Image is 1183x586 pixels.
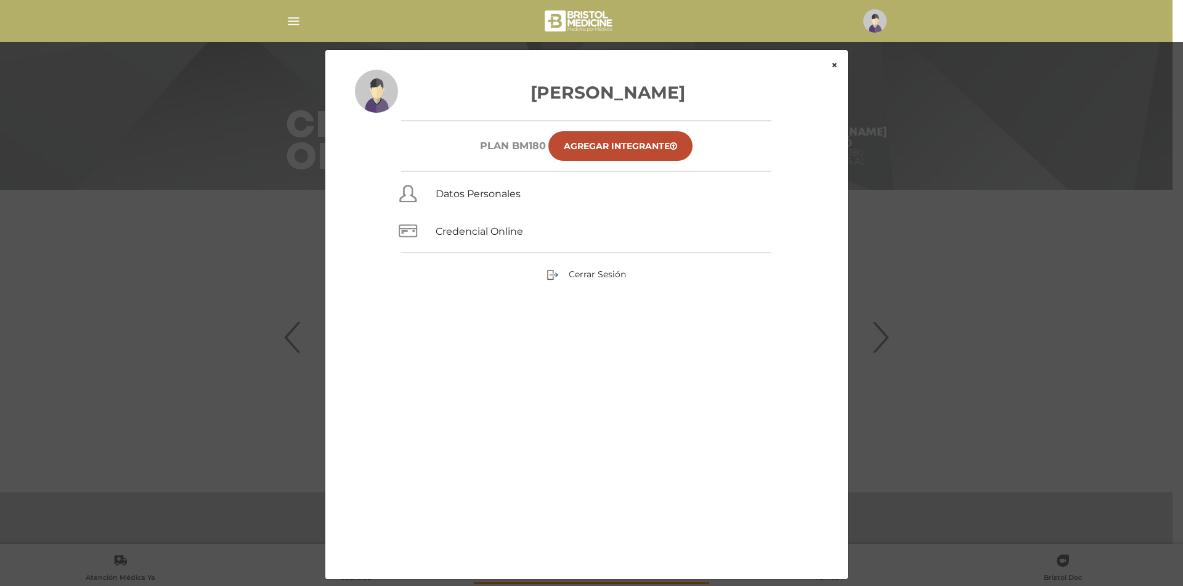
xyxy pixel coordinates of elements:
[821,50,848,81] button: ×
[547,269,559,281] img: sign-out.png
[436,188,521,200] a: Datos Personales
[569,269,626,280] span: Cerrar Sesión
[355,79,818,105] h3: [PERSON_NAME]
[863,9,887,33] img: profile-placeholder.svg
[355,70,398,113] img: profile-placeholder.svg
[543,6,616,36] img: bristol-medicine-blanco.png
[286,14,301,29] img: Cober_menu-lines-white.svg
[436,226,523,237] a: Credencial Online
[548,131,693,161] a: Agregar Integrante
[547,269,626,280] a: Cerrar Sesión
[480,140,546,152] h6: Plan BM180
